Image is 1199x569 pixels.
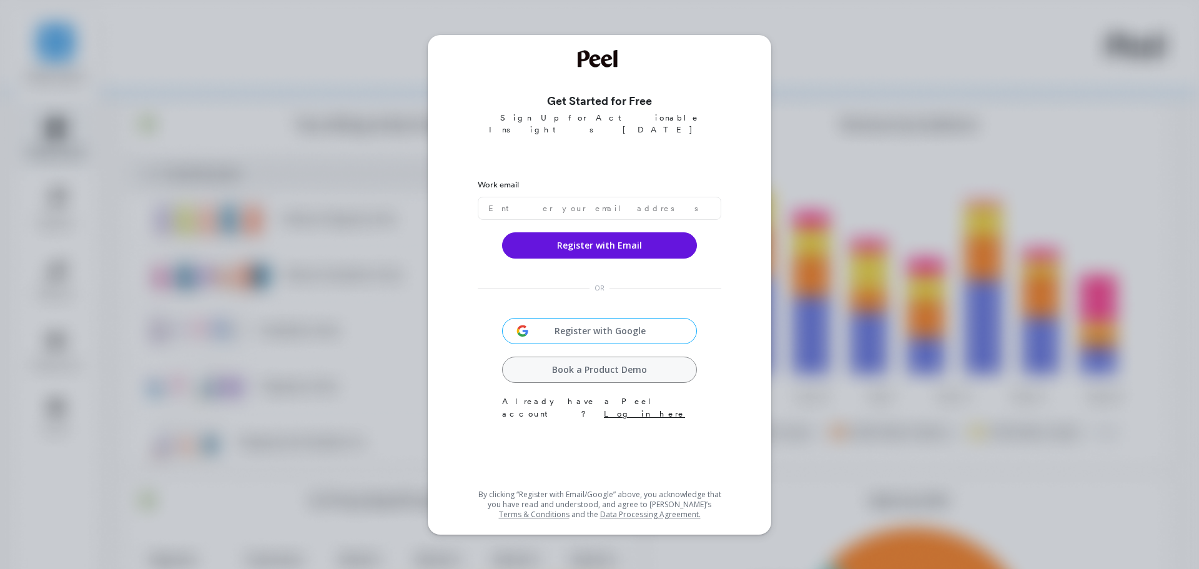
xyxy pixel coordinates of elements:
a: Book a Product Demo [502,357,697,383]
a: Data Processing Agreement. [600,509,701,520]
img: Welcome to Peel [578,50,621,67]
input: Enter your email address [478,197,721,220]
button: Register with Email [502,232,697,259]
button: Register with Google [502,318,697,344]
a: Log in here [604,409,685,418]
img: svg+xml;base64,PHN2ZyB3aWR0aD0iMzIiIGhlaWdodD0iMzIiIHZpZXdCb3g9IjAgMCAzMiAzMiIgZmlsbD0ibm9uZSIgeG... [513,322,532,340]
span: Register with Google [532,325,668,337]
a: Terms & Conditions [499,509,570,520]
span: OR [595,284,604,293]
p: By clicking “Register with Email/Google” above, you acknowledge that you have read and understood... [478,490,721,520]
p: Sign Up for Actionable Insights [DATE] [478,112,721,136]
label: Work email [478,179,721,191]
p: Already have a Peel account? [502,395,697,420]
h3: Get Started for Free [478,92,721,109]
